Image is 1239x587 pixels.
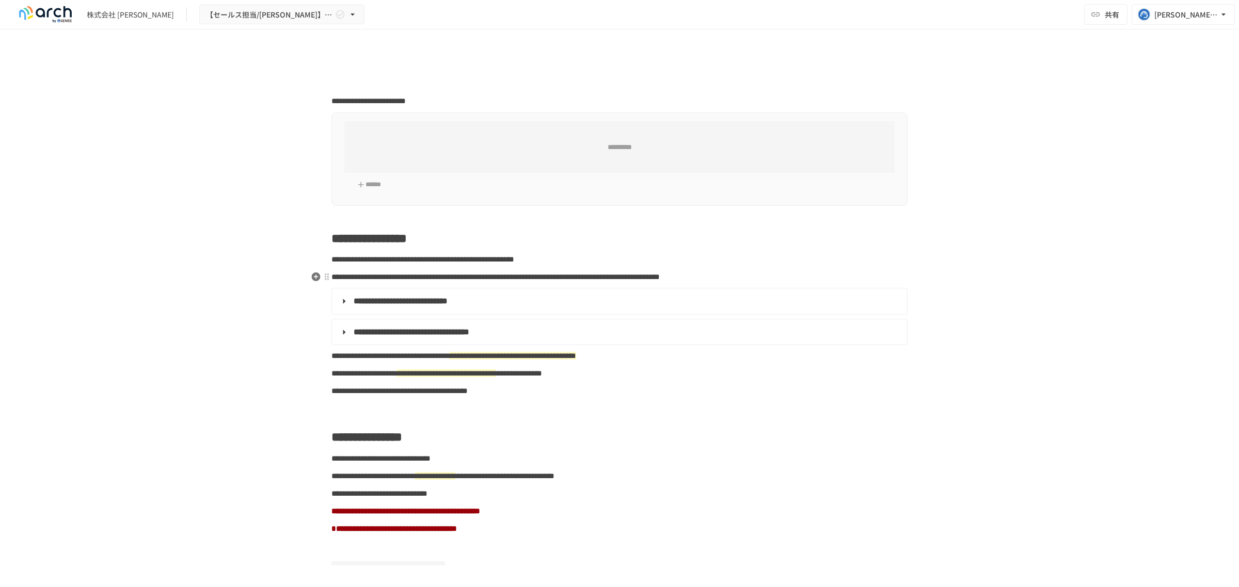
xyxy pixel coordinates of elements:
[1084,4,1127,25] button: 共有
[424,563,445,584] button: Choose date, selected date is 2025年8月26日
[206,8,333,21] span: 【セールス担当/[PERSON_NAME]】株式会社 [PERSON_NAME]_初期設定サポート
[12,6,78,23] img: logo-default@2x-9cf2c760.svg
[199,5,364,25] button: 【セールス担当/[PERSON_NAME]】株式会社 [PERSON_NAME]_初期設定サポート
[1154,8,1218,21] div: [PERSON_NAME][EMAIL_ADDRESS][DOMAIN_NAME]
[1132,4,1235,25] button: [PERSON_NAME][EMAIL_ADDRESS][DOMAIN_NAME]
[1105,9,1119,20] span: 共有
[87,9,174,20] div: 株式会社 [PERSON_NAME]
